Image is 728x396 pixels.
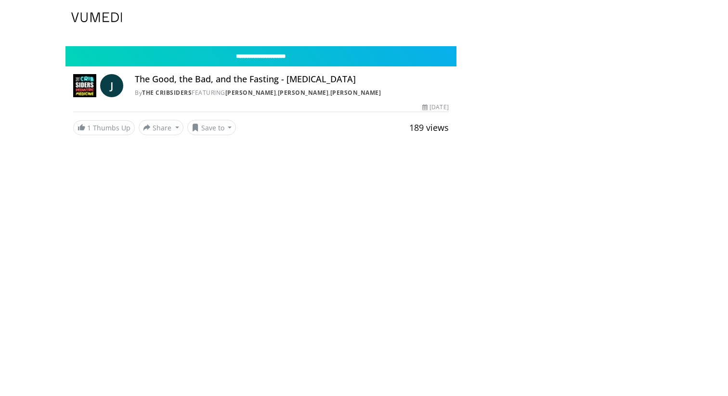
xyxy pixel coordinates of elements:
[135,89,449,97] div: By FEATURING , ,
[330,89,381,97] a: [PERSON_NAME]
[422,103,448,112] div: [DATE]
[73,120,135,135] a: 1 Thumbs Up
[225,89,276,97] a: [PERSON_NAME]
[278,89,329,97] a: [PERSON_NAME]
[409,122,449,133] span: 189 views
[87,123,91,132] span: 1
[71,13,122,22] img: VuMedi Logo
[139,120,183,135] button: Share
[100,74,123,97] a: J
[142,89,192,97] a: The Cribsiders
[73,74,96,97] img: The Cribsiders
[135,74,449,85] h4: The Good, the Bad, and the Fasting - [MEDICAL_DATA]
[187,120,236,135] button: Save to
